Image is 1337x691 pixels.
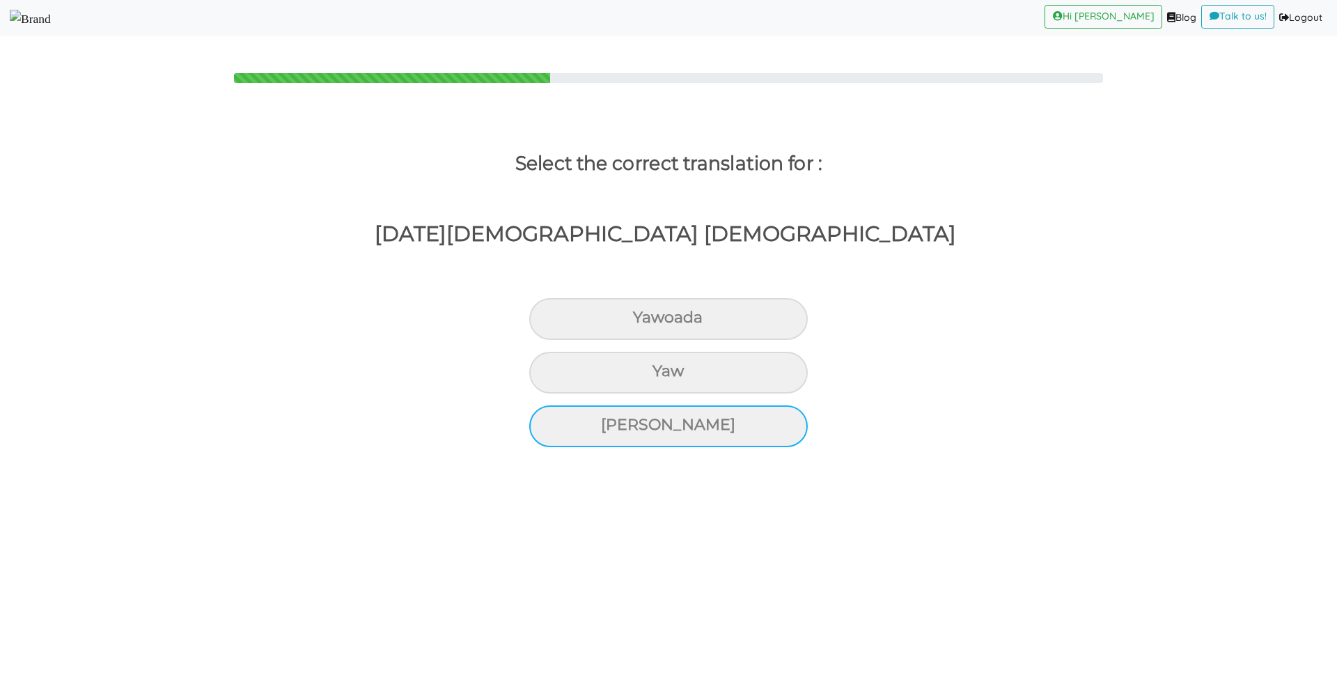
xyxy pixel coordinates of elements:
a: Blog [1162,5,1201,31]
a: Hi [PERSON_NAME] [1045,5,1162,29]
div: Yawoada [529,298,808,340]
a: Talk to us! [1201,5,1274,29]
p: Select the correct translation for : [33,147,1304,180]
div: Yaw [529,352,808,394]
a: Logout [1274,5,1327,31]
img: Select Course Page [10,10,51,28]
p: [DATE][DEMOGRAPHIC_DATA] [DEMOGRAPHIC_DATA] [368,216,956,251]
div: [PERSON_NAME] [529,405,808,447]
